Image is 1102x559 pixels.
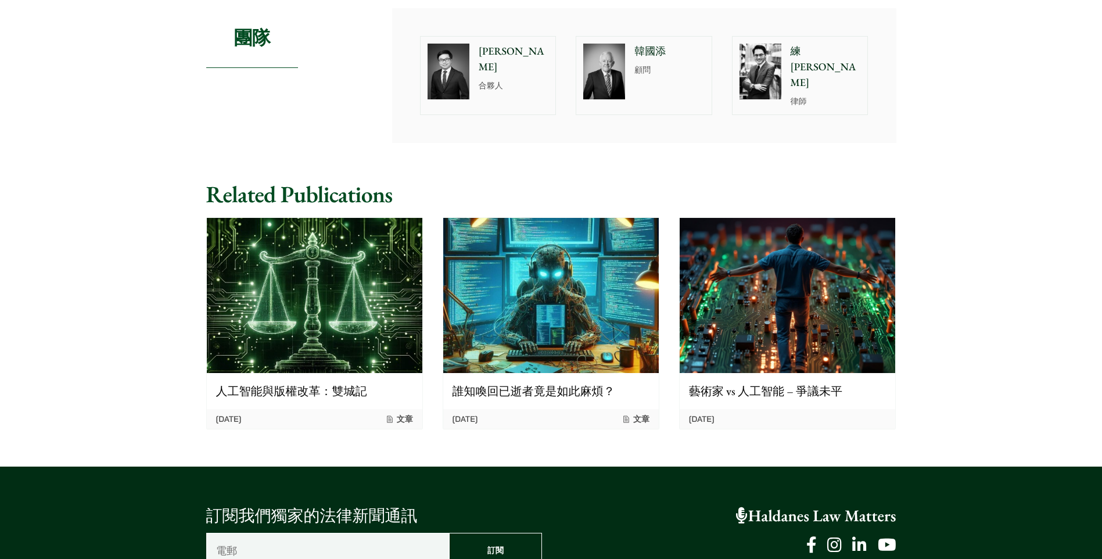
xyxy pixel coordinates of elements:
time: [DATE] [216,414,242,424]
h2: 團隊 [206,8,299,68]
span: 文章 [385,414,413,424]
p: 律師 [791,95,861,107]
a: [PERSON_NAME] 合夥人 [420,36,557,115]
a: 誰知喚回已逝者竟是如此麻煩？ [DATE] 文章 [443,217,659,429]
time: [DATE] [689,414,715,424]
p: 誰知喚回已逝者竟是如此麻煩？ [453,382,649,400]
time: [DATE] [453,414,478,424]
a: 韓國添 顧問 [576,36,712,115]
p: 顧問 [634,64,705,76]
h2: Related Publications [206,180,896,208]
a: 人工智能與版權改革：雙城記 [DATE] 文章 [206,217,423,429]
a: 藝術家 vs 人工智能 – 爭議未平 [DATE] [679,217,896,429]
p: 合夥人 [479,80,549,92]
span: 文章 [622,414,649,424]
p: 訂閱我們獨家的法律新聞通訊 [206,504,542,528]
p: 藝術家 vs 人工智能 – 爭議未平 [689,382,886,400]
p: 練[PERSON_NAME] [791,44,861,91]
a: 練[PERSON_NAME] 律師 [732,36,868,115]
a: Haldanes Law Matters [736,506,896,526]
p: 韓國添 [634,44,705,59]
p: [PERSON_NAME] [479,44,549,75]
p: 人工智能與版權改革：雙城記 [216,382,413,400]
